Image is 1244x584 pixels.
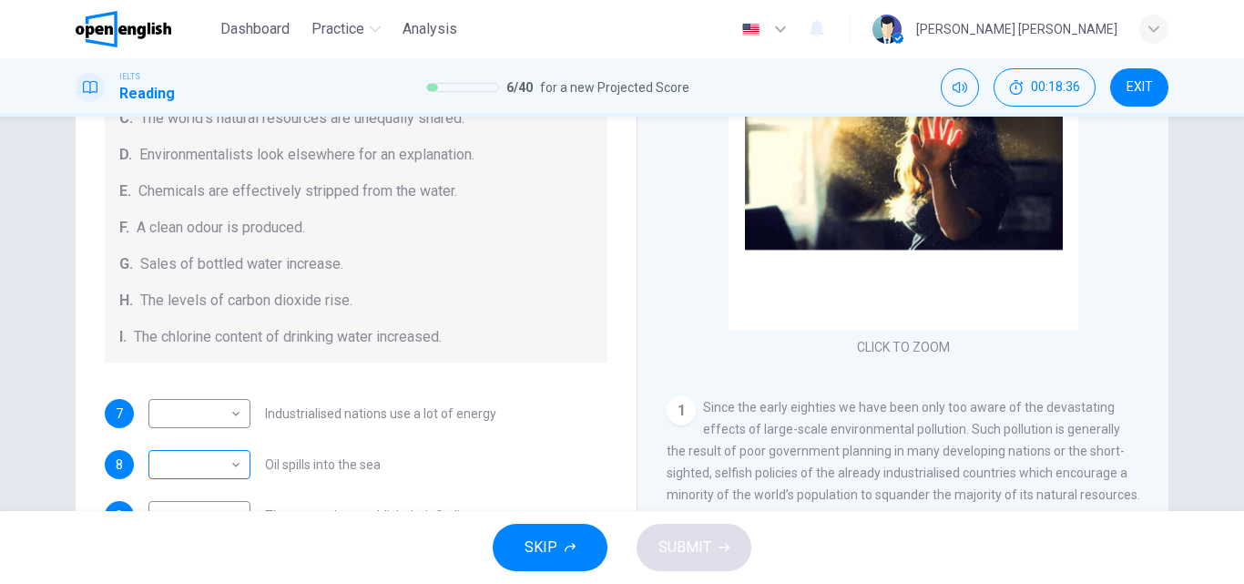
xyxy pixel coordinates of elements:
button: Dashboard [213,13,297,46]
span: for a new Projected Score [540,77,689,98]
img: Profile picture [872,15,902,44]
img: OpenEnglish logo [76,11,171,47]
span: 8 [116,458,123,471]
span: Since the early eighties we have been only too aware of the devastating effects of large-scale en... [667,400,1140,502]
span: The world’s natural resources are unequally shared. [140,108,464,129]
span: Analysis [403,18,457,40]
span: IELTS [119,70,140,83]
div: [PERSON_NAME] [PERSON_NAME] [916,18,1117,40]
span: Dashboard [220,18,290,40]
span: 7 [116,407,123,420]
button: SKIP [493,524,607,571]
span: D. [119,144,132,166]
button: 00:18:36 [994,68,1096,107]
span: Practice [311,18,364,40]
span: 00:18:36 [1031,80,1080,95]
span: Sales of bottled water increase. [140,253,343,275]
span: 9 [116,509,123,522]
span: E. [119,180,131,202]
span: Chemicals are effectively stripped from the water. [138,180,457,202]
img: en [739,23,762,36]
button: EXIT [1110,68,1168,107]
span: The chlorine content of drinking water increased. [134,326,442,348]
span: EXIT [1127,80,1153,95]
span: G. [119,253,133,275]
span: A clean odour is produced. [137,217,305,239]
span: Industrialised nations use a lot of energy [265,407,496,420]
span: Environmentalists look elsewhere for an explanation. [139,144,474,166]
span: I. [119,326,127,348]
div: 1 [667,396,696,425]
button: Practice [304,13,388,46]
span: C. [119,108,133,129]
div: Hide [994,68,1096,107]
h1: Reading [119,83,175,105]
a: OpenEnglish logo [76,11,213,47]
span: SKIP [525,535,557,560]
span: The levels of carbon dioxide rise. [140,290,352,312]
span: 6 / 40 [506,77,533,98]
span: F. [119,217,129,239]
span: Oil spills into the sea [265,458,381,471]
button: Analysis [395,13,464,46]
span: H. [119,290,133,312]
span: The researchers publish their findings [265,509,481,522]
div: Mute [941,68,979,107]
